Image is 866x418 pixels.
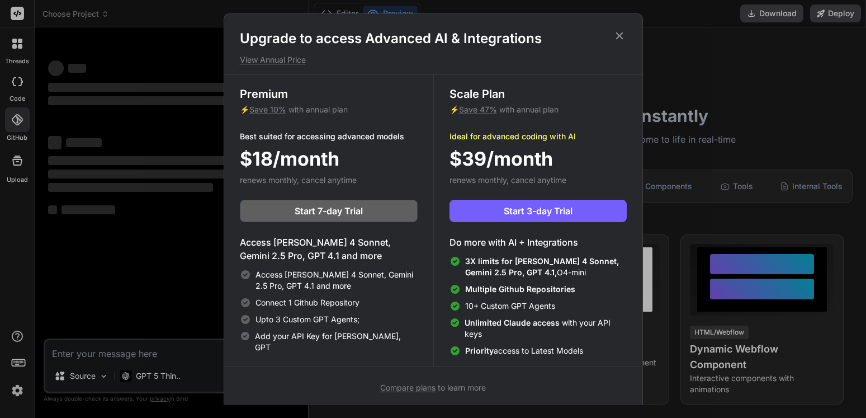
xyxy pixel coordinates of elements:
span: Start 7-day Trial [295,204,363,218]
span: renews monthly, cancel anytime [449,175,566,185]
span: 3X limits for [PERSON_NAME] 4 Sonnet, Gemini 2.5 Pro, GPT 4.1, [465,256,619,277]
span: Save 47% [459,105,497,114]
span: Start 3-day Trial [504,204,572,218]
p: ⚡ with annual plan [240,104,418,115]
span: $18/month [240,144,339,173]
h3: Premium [240,86,418,102]
span: $39/month [449,144,553,173]
span: Connect 1 Github Repository [255,297,359,308]
span: Unlimited Claude access [465,318,562,327]
p: ⚡ with annual plan [449,104,627,115]
button: Start 7-day Trial [240,200,418,222]
h4: Access [PERSON_NAME] 4 Sonnet, Gemini 2.5 Pro, GPT 4.1 and more [240,236,418,262]
span: Add your API Key for [PERSON_NAME], GPT [255,331,417,353]
h1: Upgrade to access Advanced AI & Integrations [240,30,627,48]
p: Best suited for accessing advanced models [240,131,418,142]
span: with your API keys [465,317,626,340]
span: Multiple Github Repositories [465,284,575,294]
span: 10+ Custom GPT Agents [465,300,555,312]
span: O4-mini [465,256,627,278]
span: renews monthly, cancel anytime [240,175,357,185]
h4: Do more with AI + Integrations [449,236,627,249]
p: View Annual Price [240,54,627,65]
h3: Scale Plan [449,86,627,102]
span: Compare plans [380,383,436,392]
span: Upto 3 Custom GPT Agents; [255,314,359,325]
span: access to Latest Models [465,345,583,356]
p: Ideal for advanced coding with AI [449,131,627,142]
span: Save 10% [249,105,286,114]
span: Access [PERSON_NAME] 4 Sonnet, Gemini 2.5 Pro, GPT 4.1 and more [255,269,418,292]
button: Start 3-day Trial [449,200,627,222]
span: to learn more [380,383,486,392]
span: Priority [465,346,494,355]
